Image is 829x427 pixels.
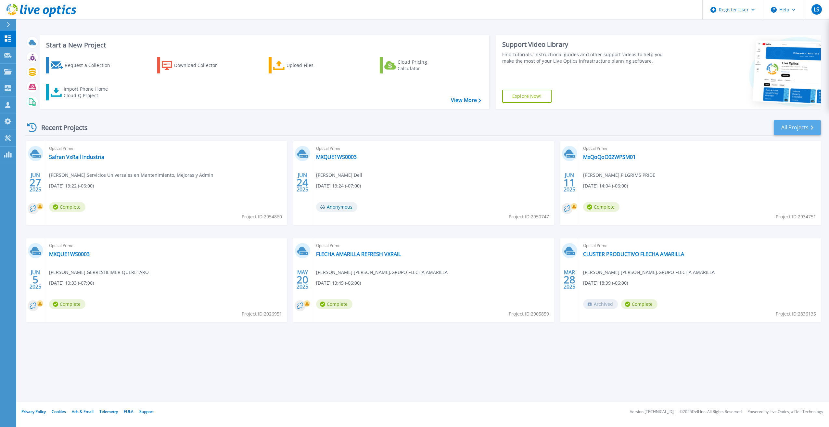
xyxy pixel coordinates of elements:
[564,180,575,185] span: 11
[776,213,816,220] span: Project ID: 2934751
[398,59,450,72] div: Cloud Pricing Calculator
[242,213,282,220] span: Project ID: 2954860
[502,51,670,64] div: Find tutorials, instructional guides and other support videos to help you make the most of your L...
[46,57,119,73] a: Request a Collection
[296,171,309,194] div: JUN 2025
[451,97,481,103] a: View More
[30,180,41,185] span: 27
[49,154,104,160] a: Safran VxRail Industria
[563,268,576,291] div: MAR 2025
[583,251,684,257] a: CLUSTER PRODUCTIVO FLECHA AMARILLA
[776,310,816,317] span: Project ID: 2836135
[509,213,549,220] span: Project ID: 2950747
[49,299,85,309] span: Complete
[25,120,96,136] div: Recent Projects
[49,251,90,257] a: MXQUE1WS0003
[680,410,742,414] li: © 2025 Dell Inc. All Rights Reserved
[65,59,117,72] div: Request a Collection
[49,182,94,189] span: [DATE] 13:22 (-06:00)
[72,409,94,414] a: Ads & Email
[316,154,357,160] a: MXQUE1WS0003
[32,277,38,282] span: 5
[52,409,66,414] a: Cookies
[124,409,134,414] a: EULA
[583,242,817,249] span: Optical Prime
[747,410,823,414] li: Powered by Live Optics, a Dell Technology
[583,279,628,287] span: [DATE] 18:39 (-06:00)
[509,310,549,317] span: Project ID: 2905859
[49,202,85,212] span: Complete
[157,57,230,73] a: Download Collector
[316,269,448,276] span: [PERSON_NAME] [PERSON_NAME] , GRUPO FLECHA AMARILLA
[814,7,819,12] span: LS
[316,242,550,249] span: Optical Prime
[502,40,670,49] div: Support Video Library
[563,171,576,194] div: JUN 2025
[29,268,42,291] div: JUN 2025
[621,299,657,309] span: Complete
[583,202,619,212] span: Complete
[49,172,213,179] span: [PERSON_NAME] , Servicios Universales en Mantenimiento, Mejoras y Admin
[29,171,42,194] div: JUN 2025
[316,182,361,189] span: [DATE] 13:24 (-07:00)
[174,59,226,72] div: Download Collector
[297,277,308,282] span: 20
[46,42,481,49] h3: Start a New Project
[774,120,821,135] a: All Projects
[139,409,154,414] a: Support
[583,182,628,189] span: [DATE] 14:04 (-06:00)
[583,269,715,276] span: [PERSON_NAME] [PERSON_NAME] , GRUPO FLECHA AMARILLA
[316,172,362,179] span: [PERSON_NAME] , Dell
[316,145,550,152] span: Optical Prime
[296,268,309,291] div: MAY 2025
[583,299,618,309] span: Archived
[630,410,674,414] li: Version: [TECHNICAL_ID]
[49,145,283,152] span: Optical Prime
[583,145,817,152] span: Optical Prime
[242,310,282,317] span: Project ID: 2926951
[316,251,401,257] a: FLECHA AMARILLA REFRESH VXRAIL
[49,279,94,287] span: [DATE] 10:33 (-07:00)
[583,172,655,179] span: [PERSON_NAME] , PILGRIMS PRIDE
[287,59,338,72] div: Upload Files
[297,180,308,185] span: 24
[502,90,552,103] a: Explore Now!
[21,409,46,414] a: Privacy Policy
[316,299,352,309] span: Complete
[269,57,341,73] a: Upload Files
[583,154,636,160] a: MxQoQoO02WPSM01
[99,409,118,414] a: Telemetry
[564,277,575,282] span: 28
[380,57,452,73] a: Cloud Pricing Calculator
[49,242,283,249] span: Optical Prime
[316,279,361,287] span: [DATE] 13:45 (-06:00)
[64,86,114,99] div: Import Phone Home CloudIQ Project
[316,202,357,212] span: Anonymous
[49,269,149,276] span: [PERSON_NAME] , GERRESHEIMER QUERETARO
